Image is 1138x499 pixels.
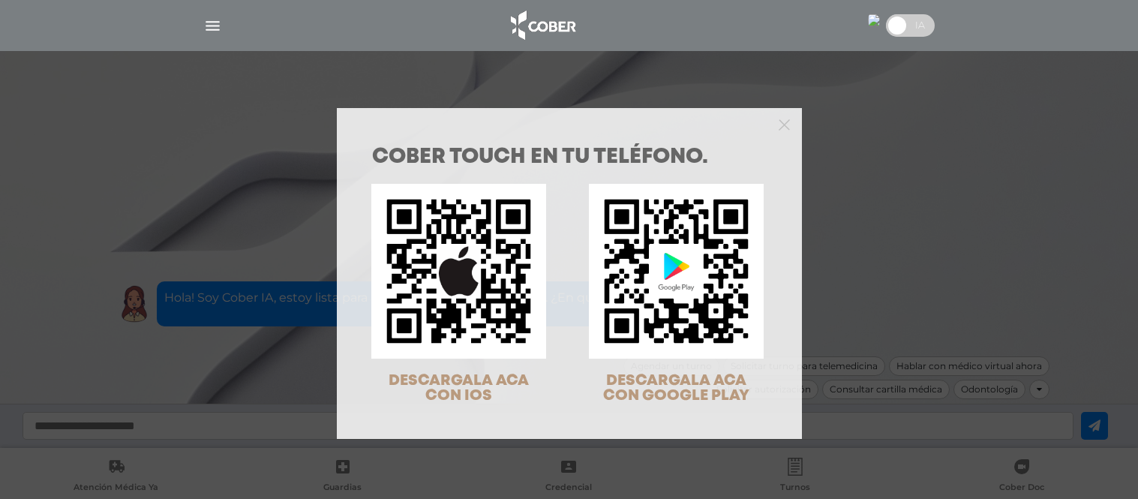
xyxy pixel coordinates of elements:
button: Close [779,117,790,131]
h1: COBER TOUCH en tu teléfono. [372,147,767,168]
span: DESCARGALA ACA CON IOS [389,374,529,403]
img: qr-code [371,184,546,359]
span: DESCARGALA ACA CON GOOGLE PLAY [603,374,749,403]
img: qr-code [589,184,764,359]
